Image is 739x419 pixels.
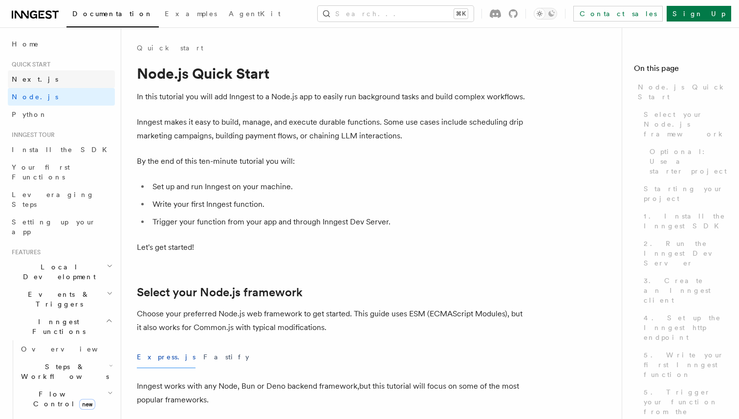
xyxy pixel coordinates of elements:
[8,61,50,68] span: Quick start
[644,211,727,231] span: 1. Install the Inngest SDK
[8,213,115,241] a: Setting up your app
[17,389,108,409] span: Flow Control
[137,379,528,407] p: Inngest works with any Node, Bun or Deno backend framework,but this tutorial will focus on some o...
[12,163,70,181] span: Your first Functions
[644,184,727,203] span: Starting your project
[8,186,115,213] a: Leveraging Steps
[229,10,281,18] span: AgentKit
[634,78,727,106] a: Node.js Quick Start
[640,346,727,383] a: 5. Write your first Inngest function
[640,309,727,346] a: 4. Set up the Inngest http endpoint
[12,75,58,83] span: Next.js
[165,10,217,18] span: Examples
[66,3,159,27] a: Documentation
[79,399,95,410] span: new
[21,345,122,353] span: Overview
[137,307,528,334] p: Choose your preferred Node.js web framework to get started. This guide uses ESM (ECMAScript Modul...
[150,198,528,211] li: Write your first Inngest function.
[17,385,115,413] button: Flow Controlnew
[8,258,115,286] button: Local Development
[17,358,115,385] button: Steps & Workflows
[12,110,47,118] span: Python
[573,6,663,22] a: Contact sales
[640,106,727,143] a: Select your Node.js framework
[644,239,727,268] span: 2. Run the Inngest Dev Server
[8,131,55,139] span: Inngest tour
[8,106,115,123] a: Python
[8,141,115,158] a: Install the SDK
[644,313,727,342] span: 4. Set up the Inngest http endpoint
[17,362,109,381] span: Steps & Workflows
[12,146,113,154] span: Install the SDK
[137,154,528,168] p: By the end of this ten-minute tutorial you will:
[644,276,727,305] span: 3. Create an Inngest client
[150,215,528,229] li: Trigger your function from your app and through Inngest Dev Server.
[137,65,528,82] h1: Node.js Quick Start
[72,10,153,18] span: Documentation
[318,6,474,22] button: Search...⌘K
[137,115,528,143] p: Inngest makes it easy to build, manage, and execute durable functions. Some use cases include sch...
[8,317,106,336] span: Inngest Functions
[8,262,107,282] span: Local Development
[640,207,727,235] a: 1. Install the Inngest SDK
[8,158,115,186] a: Your first Functions
[137,286,303,299] a: Select your Node.js framework
[8,70,115,88] a: Next.js
[646,143,727,180] a: Optional: Use a starter project
[667,6,731,22] a: Sign Up
[137,43,203,53] a: Quick start
[8,313,115,340] button: Inngest Functions
[12,39,39,49] span: Home
[8,88,115,106] a: Node.js
[137,241,528,254] p: Let's get started!
[534,8,557,20] button: Toggle dark mode
[640,235,727,272] a: 2. Run the Inngest Dev Server
[640,272,727,309] a: 3. Create an Inngest client
[650,147,727,176] span: Optional: Use a starter project
[12,93,58,101] span: Node.js
[203,346,249,368] button: Fastify
[223,3,286,26] a: AgentKit
[8,286,115,313] button: Events & Triggers
[634,63,727,78] h4: On this page
[159,3,223,26] a: Examples
[137,90,528,104] p: In this tutorial you will add Inngest to a Node.js app to easily run background tasks and build c...
[644,350,727,379] span: 5. Write your first Inngest function
[137,346,196,368] button: Express.js
[17,340,115,358] a: Overview
[150,180,528,194] li: Set up and run Inngest on your machine.
[640,180,727,207] a: Starting your project
[8,248,41,256] span: Features
[8,289,107,309] span: Events & Triggers
[12,218,96,236] span: Setting up your app
[454,9,468,19] kbd: ⌘K
[638,82,727,102] span: Node.js Quick Start
[644,110,727,139] span: Select your Node.js framework
[8,35,115,53] a: Home
[12,191,94,208] span: Leveraging Steps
